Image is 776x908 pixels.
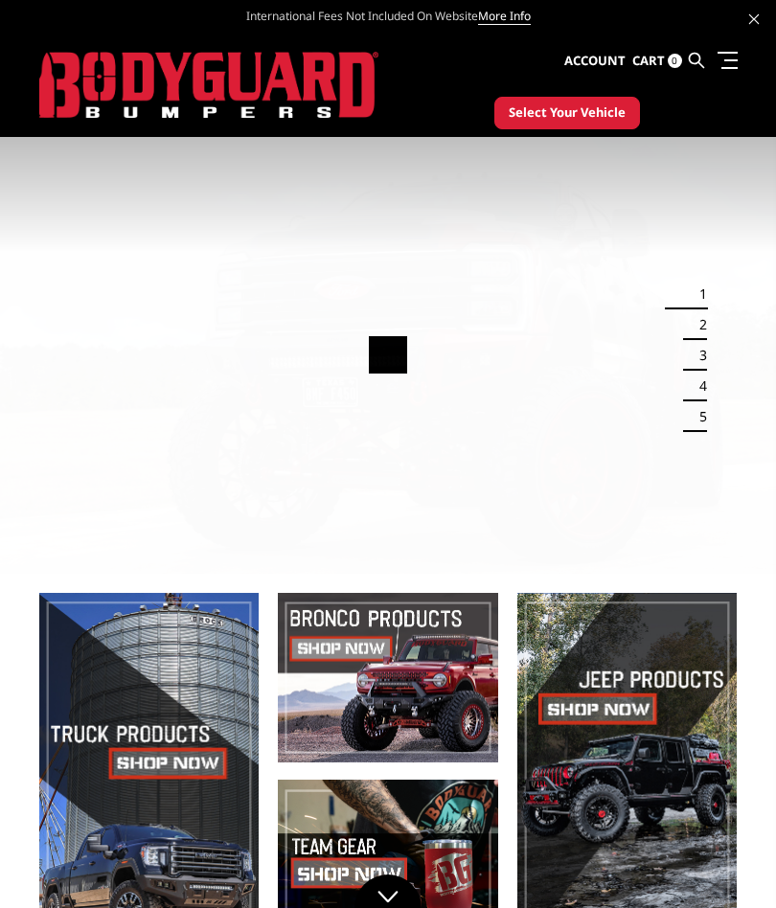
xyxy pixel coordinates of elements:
[632,52,665,69] span: Cart
[688,279,707,309] button: 1 of 5
[478,8,531,25] a: More Info
[688,309,707,340] button: 2 of 5
[668,54,682,68] span: 0
[564,52,626,69] span: Account
[494,97,640,129] button: Select Your Vehicle
[564,35,626,87] a: Account
[688,340,707,371] button: 3 of 5
[688,371,707,401] button: 4 of 5
[39,52,379,119] img: BODYGUARD BUMPERS
[632,35,682,87] a: Cart 0
[688,401,707,432] button: 5 of 5
[509,103,626,123] span: Select Your Vehicle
